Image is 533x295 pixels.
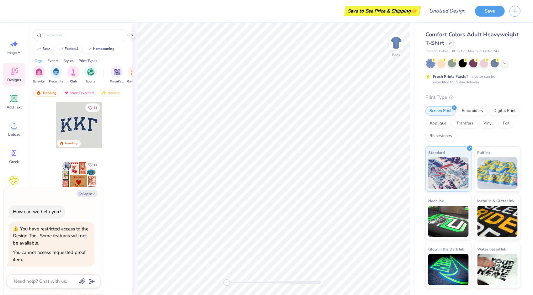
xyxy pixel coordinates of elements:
button: Save [475,6,505,17]
div: Embroidery [458,106,488,116]
span: Add Text [7,105,22,110]
div: Orgs [35,58,43,64]
span: 👉 [411,7,418,14]
div: filter for Club [67,66,80,84]
img: Glow in the Dark Ink [428,254,469,285]
img: trend_line.gif [36,47,41,51]
img: trend_line.gif [59,47,64,51]
div: bear [43,47,50,50]
span: Greek [9,159,19,164]
img: Sports Image [87,68,94,76]
img: Back [390,36,402,49]
button: filter button [127,66,141,84]
div: Newest [99,89,122,97]
div: Foil [499,119,514,128]
div: filter for Fraternity [49,66,63,84]
div: Accessibility label [224,279,230,286]
div: You have restricted access to the Design Tool. Some features will not be available. [13,226,88,246]
span: Comfort Colors Adult Heavyweight T-Shirt [425,31,519,47]
div: filter for Game Day [127,66,141,84]
span: Parent's Weekend [110,79,124,84]
div: Vinyl [479,119,497,128]
span: Neon Ink [428,198,444,204]
div: This color can be expedited for 5 day delivery. [433,74,510,85]
span: # C1717 [452,49,465,54]
div: Most Favorited [61,89,97,97]
span: Sports [86,79,96,84]
img: Game Day Image [131,68,138,76]
div: Events [47,58,59,64]
div: Print Type [425,94,520,101]
img: trend_line.gif [87,47,92,51]
img: Metallic & Glitter Ink [477,206,518,237]
div: Digital Print [489,106,520,116]
button: football [55,44,81,54]
button: Like [85,161,100,169]
div: football [65,47,78,50]
span: Sorority [33,79,45,84]
span: Metallic & Glitter Ink [477,198,514,204]
span: Game Day [127,79,141,84]
input: Untitled Design [424,5,470,17]
img: Puff Ink [477,157,518,189]
button: homecoming [83,44,118,54]
div: Screen Print [425,106,456,116]
img: Standard [428,157,469,189]
span: Minimum Order: 24 + [468,49,499,54]
span: Water based Ink [477,246,506,252]
div: Save to See Price & Shipping [346,6,419,16]
img: Club Image [70,68,77,76]
div: Trending [33,89,59,97]
span: Designs [7,77,21,82]
span: Image AI [7,50,22,55]
div: filter for Sorority [33,66,45,84]
input: Try "Alpha" [43,32,124,38]
button: Like [85,103,100,112]
div: Print Types [78,58,97,64]
span: Upload [8,132,20,137]
span: Puff Ink [477,149,491,156]
span: 33 [93,106,97,109]
strong: Fresh Prints Flash: [433,74,466,79]
span: Standard [428,149,445,156]
div: Rhinestones [425,131,456,141]
div: filter for Parent's Weekend [110,66,124,84]
button: filter button [84,66,97,84]
img: Sorority Image [35,68,43,76]
div: Back [392,52,400,58]
button: filter button [49,66,63,84]
span: Clipart & logos [4,187,24,197]
img: newest.gif [101,91,106,95]
div: Transfers [452,119,477,128]
span: Comfort Colors [425,49,449,54]
span: Fraternity [49,79,63,84]
span: Glow in the Dark Ink [428,246,464,252]
span: Club [70,79,77,84]
button: filter button [110,66,124,84]
div: You cannot access requested proof item. [13,249,86,263]
div: filter for Sports [84,66,97,84]
img: trending.gif [36,91,41,95]
img: Neon Ink [428,206,469,237]
img: most_fav.gif [64,91,69,95]
button: filter button [33,66,45,84]
div: Trending [65,141,77,146]
div: How can we help you? [13,208,61,215]
button: bear [33,44,53,54]
img: Water based Ink [477,254,518,285]
div: Applique [425,119,450,128]
button: Collapse [77,190,98,197]
div: homecoming [93,47,115,50]
img: Fraternity Image [53,68,60,76]
img: Parent's Weekend Image [114,68,121,76]
span: 14 [93,163,97,166]
button: filter button [67,66,80,84]
div: Styles [63,58,74,64]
